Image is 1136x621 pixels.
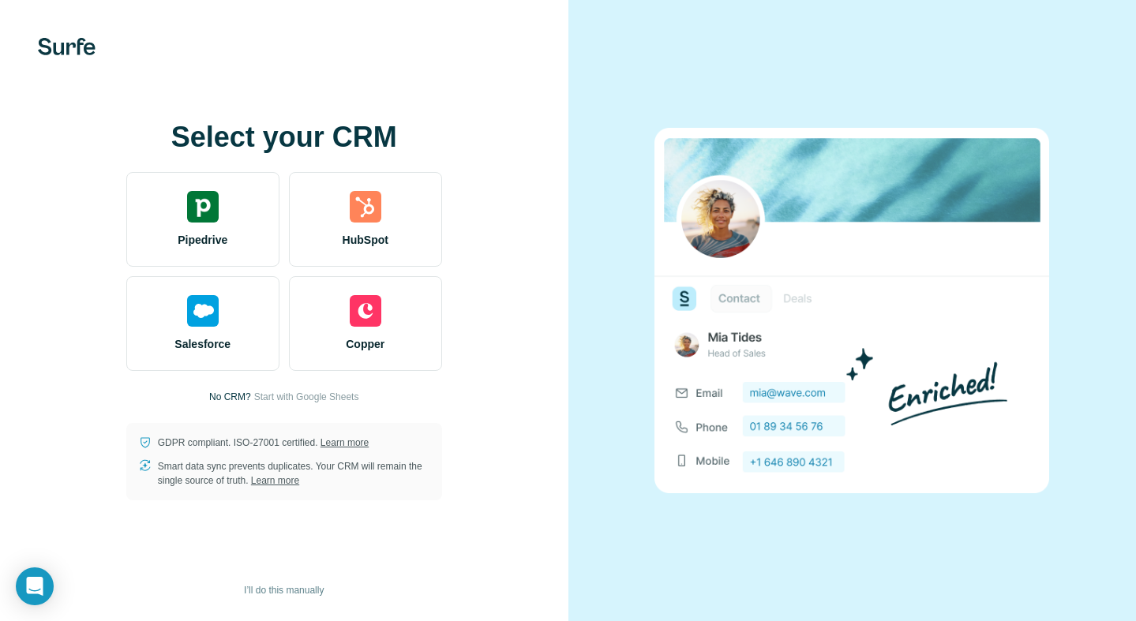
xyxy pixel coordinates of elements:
[187,191,219,223] img: pipedrive's logo
[251,475,299,486] a: Learn more
[350,191,381,223] img: hubspot's logo
[233,578,335,602] button: I’ll do this manually
[343,232,388,248] span: HubSpot
[254,390,359,404] button: Start with Google Sheets
[158,436,369,450] p: GDPR compliant. ISO-27001 certified.
[38,38,96,55] img: Surfe's logo
[158,459,429,488] p: Smart data sync prevents duplicates. Your CRM will remain the single source of truth.
[350,295,381,327] img: copper's logo
[187,295,219,327] img: salesforce's logo
[346,336,384,352] span: Copper
[654,128,1049,493] img: none image
[244,583,324,597] span: I’ll do this manually
[209,390,251,404] p: No CRM?
[174,336,231,352] span: Salesforce
[321,437,369,448] a: Learn more
[126,122,442,153] h1: Select your CRM
[178,232,227,248] span: Pipedrive
[16,567,54,605] div: Open Intercom Messenger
